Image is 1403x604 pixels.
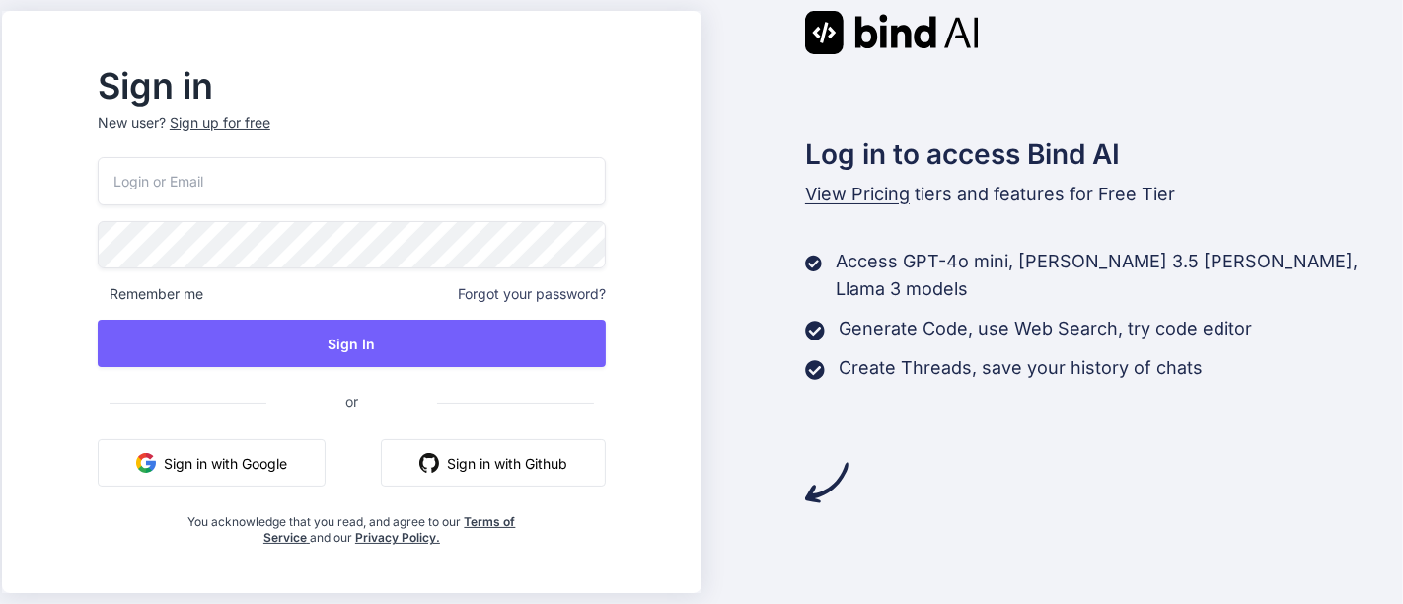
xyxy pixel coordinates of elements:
[98,439,326,487] button: Sign in with Google
[458,284,606,304] span: Forgot your password?
[98,284,203,304] span: Remember me
[805,133,1401,175] h2: Log in to access Bind AI
[98,157,606,205] input: Login or Email
[136,453,156,473] img: google
[98,70,606,102] h2: Sign in
[98,320,606,367] button: Sign In
[839,315,1252,342] p: Generate Code, use Web Search, try code editor
[805,181,1401,208] p: tiers and features for Free Tier
[839,354,1203,382] p: Create Threads, save your history of chats
[266,377,437,425] span: or
[170,113,270,133] div: Sign up for free
[183,502,521,546] div: You acknowledge that you read, and agree to our and our
[355,530,440,545] a: Privacy Policy.
[419,453,439,473] img: github
[263,514,516,545] a: Terms of Service
[381,439,606,487] button: Sign in with Github
[805,461,849,504] img: arrow
[836,248,1401,303] p: Access GPT-4o mini, [PERSON_NAME] 3.5 [PERSON_NAME], Llama 3 models
[98,113,606,157] p: New user?
[805,11,979,54] img: Bind AI logo
[805,184,910,204] span: View Pricing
